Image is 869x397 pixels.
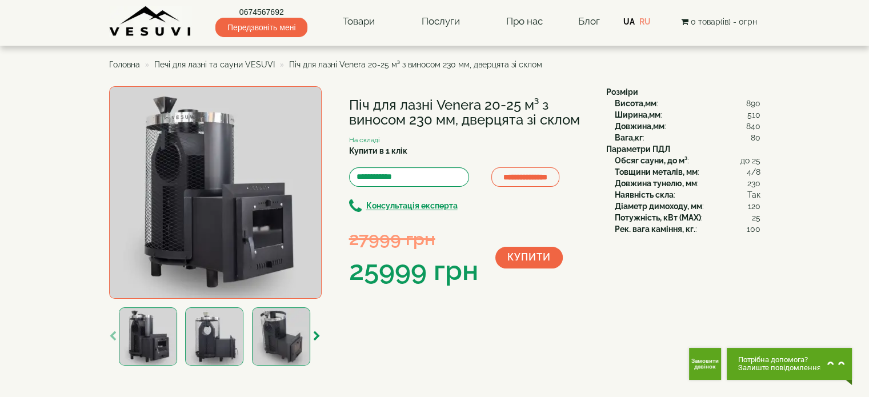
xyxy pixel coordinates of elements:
[109,60,140,69] a: Головна
[119,307,177,366] img: Піч для лазні Venera 20-25 м³ з виносом 230 мм, дверцята зі склом
[289,60,542,69] span: Піч для лазні Venera 20-25 м³ з виносом 230 мм, дверцята зі склом
[747,178,760,189] span: 230
[615,179,697,188] b: Довжина тунелю, мм
[366,202,458,211] b: Консультація експерта
[615,99,656,108] b: Висота,мм
[738,356,821,364] span: Потрібна допомога?
[185,307,243,366] img: Піч для лазні Venera 20-25 м³ з виносом 230 мм, дверцята зі склом
[689,348,721,380] button: Get Call button
[606,145,670,154] b: Параметри ПДЛ
[495,247,563,268] button: Купити
[410,9,471,35] a: Послуги
[615,122,664,131] b: Довжина,мм
[615,213,701,222] b: Потужність, кВт (MAX)
[615,98,760,109] div: :
[109,86,322,299] img: Піч для лазні Venera 20-25 м³ з виносом 230 мм, дверцята зі склом
[615,190,674,199] b: Наявність скла
[623,17,635,26] a: UA
[747,166,760,178] span: 4/8
[349,98,589,128] h1: Піч для лазні Venera 20-25 м³ з виносом 230 мм, дверцята зі склом
[615,133,643,142] b: Вага,кг
[746,98,760,109] span: 890
[495,9,554,35] a: Про нас
[615,189,760,200] div: :
[215,18,307,37] span: Передзвоніть мені
[615,132,760,143] div: :
[615,212,760,223] div: :
[615,121,760,132] div: :
[615,110,660,119] b: Ширина,мм
[615,166,760,178] div: :
[727,348,852,380] button: Chat button
[615,200,760,212] div: :
[748,200,760,212] span: 120
[747,109,760,121] span: 510
[615,223,760,235] div: :
[690,17,756,26] span: 0 товар(ів) - 0грн
[691,358,719,370] span: Замовити дзвінок
[615,167,698,177] b: Товщини металів, мм
[606,87,638,97] b: Розміри
[252,307,310,366] img: Піч для лазні Venera 20-25 м³ з виносом 230 мм, дверцята зі склом
[738,364,821,372] span: Залиште повідомлення
[677,15,760,28] button: 0 товар(ів) - 0грн
[349,226,478,251] div: 27999 грн
[639,17,651,26] a: RU
[349,251,478,290] div: 25999 грн
[215,6,307,18] a: 0674567692
[751,132,760,143] span: 80
[154,60,275,69] a: Печі для лазні та сауни VESUVI
[615,155,760,166] div: :
[747,189,760,200] span: Так
[740,155,760,166] span: до 25
[752,212,760,223] span: 25
[578,15,599,27] a: Блог
[349,145,407,157] label: Купити в 1 клік
[615,109,760,121] div: :
[747,223,760,235] span: 100
[331,9,386,35] a: Товари
[615,224,695,234] b: Рек. вага каміння, кг.
[615,178,760,189] div: :
[615,202,702,211] b: Діаметр димоходу, мм
[349,136,380,144] small: На складі
[746,121,760,132] span: 840
[109,6,192,37] img: Завод VESUVI
[615,156,687,165] b: Обсяг сауни, до м³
